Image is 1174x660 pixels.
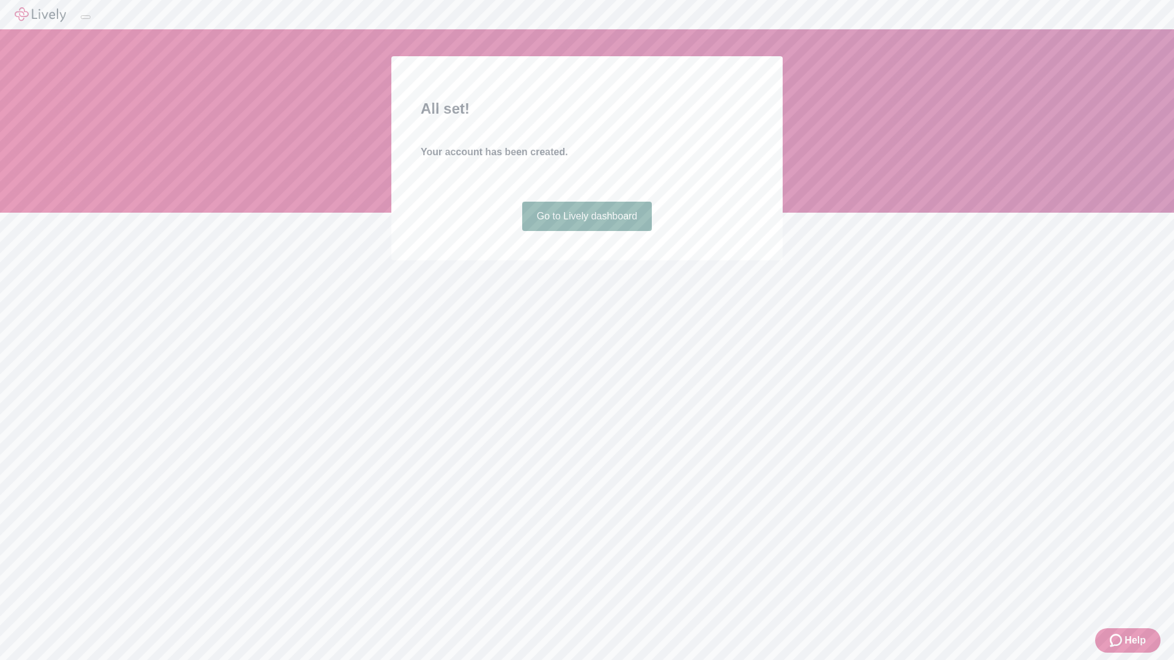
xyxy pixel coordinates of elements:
[1095,628,1161,653] button: Zendesk support iconHelp
[522,202,652,231] a: Go to Lively dashboard
[81,15,90,19] button: Log out
[421,145,753,159] h4: Your account has been created.
[421,98,753,120] h2: All set!
[1110,633,1124,648] svg: Zendesk support icon
[1124,633,1146,648] span: Help
[15,7,66,22] img: Lively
